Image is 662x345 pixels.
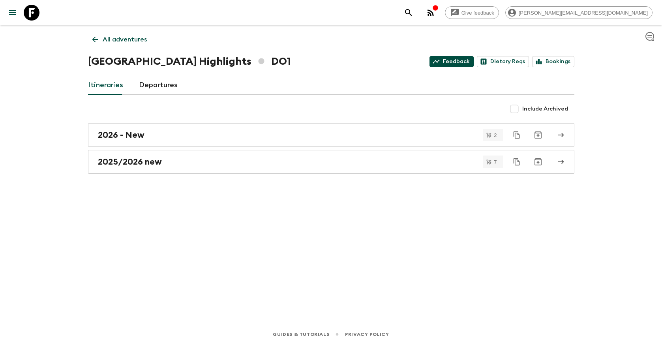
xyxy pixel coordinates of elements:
[429,56,474,67] a: Feedback
[88,54,291,69] h1: [GEOGRAPHIC_DATA] Highlights DO1
[88,123,574,147] a: 2026 - New
[532,56,574,67] a: Bookings
[88,76,123,95] a: Itineraries
[489,133,501,138] span: 2
[98,157,162,167] h2: 2025/2026 new
[139,76,178,95] a: Departures
[103,35,147,44] p: All adventures
[88,150,574,174] a: 2025/2026 new
[88,32,151,47] a: All adventures
[401,5,416,21] button: search adventures
[514,10,652,16] span: [PERSON_NAME][EMAIL_ADDRESS][DOMAIN_NAME]
[345,330,389,339] a: Privacy Policy
[445,6,499,19] a: Give feedback
[510,155,524,169] button: Duplicate
[273,330,329,339] a: Guides & Tutorials
[510,128,524,142] button: Duplicate
[489,159,501,165] span: 7
[5,5,21,21] button: menu
[505,6,653,19] div: [PERSON_NAME][EMAIL_ADDRESS][DOMAIN_NAME]
[457,10,499,16] span: Give feedback
[530,127,546,143] button: Archive
[522,105,568,113] span: Include Archived
[98,130,144,140] h2: 2026 - New
[530,154,546,170] button: Archive
[477,56,529,67] a: Dietary Reqs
